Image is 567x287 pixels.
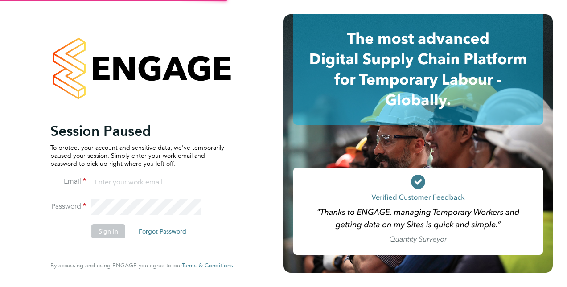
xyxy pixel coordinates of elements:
[50,177,86,186] label: Email
[50,122,224,140] h2: Session Paused
[91,224,125,238] button: Sign In
[91,175,201,191] input: Enter your work email...
[50,143,224,168] p: To protect your account and sensitive data, we've temporarily paused your session. Simply enter y...
[50,202,86,211] label: Password
[182,262,233,269] a: Terms & Conditions
[50,262,233,269] span: By accessing and using ENGAGE you agree to our
[131,224,193,238] button: Forgot Password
